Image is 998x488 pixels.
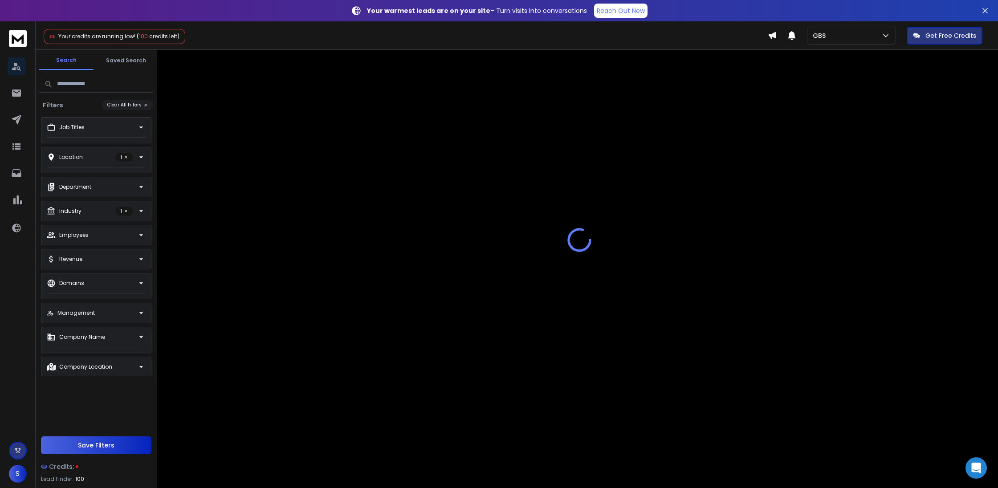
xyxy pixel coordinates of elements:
[59,280,84,287] p: Domains
[115,207,133,216] p: 1
[49,462,74,471] span: Credits:
[137,33,179,40] span: ( credits left)
[813,31,829,40] p: GBS
[59,333,105,341] p: Company Name
[59,183,91,191] p: Department
[75,476,84,483] span: 100
[59,232,89,239] p: Employees
[99,52,153,69] button: Saved Search
[59,207,81,215] p: Industry
[57,309,95,317] p: Management
[59,363,112,370] p: Company Location
[594,4,648,18] a: Reach Out Now
[41,476,73,483] p: Lead Finder:
[59,256,82,263] p: Revenue
[139,33,148,40] span: 100
[59,154,83,161] p: Location
[9,30,27,47] img: logo
[39,51,94,70] button: Search
[59,124,85,131] p: Job Titles
[907,27,982,45] button: Get Free Credits
[925,31,976,40] p: Get Free Credits
[367,6,587,15] p: – Turn visits into conversations
[58,33,135,40] span: Your credits are running low!
[965,457,987,479] div: Open Intercom Messenger
[41,436,151,454] button: Save Filters
[367,6,490,15] strong: Your warmest leads are on your site
[9,465,27,483] button: S
[41,458,151,476] a: Credits:
[115,153,133,162] p: 1
[39,101,67,110] h3: Filters
[597,6,645,15] p: Reach Out Now
[102,100,153,110] button: Clear All Filters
